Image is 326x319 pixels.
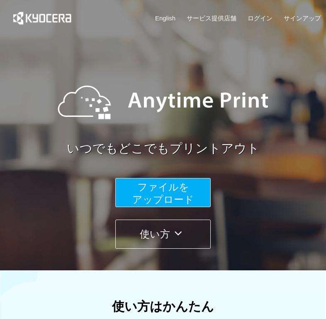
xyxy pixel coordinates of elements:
[155,14,175,22] a: English
[115,220,211,249] button: 使い方
[115,178,211,207] button: ファイルを​​アップロード
[132,181,194,205] span: ファイルを ​​アップロード
[284,14,321,22] a: サインアップ
[248,14,272,22] a: ログイン
[187,14,236,22] a: サービス提供店舗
